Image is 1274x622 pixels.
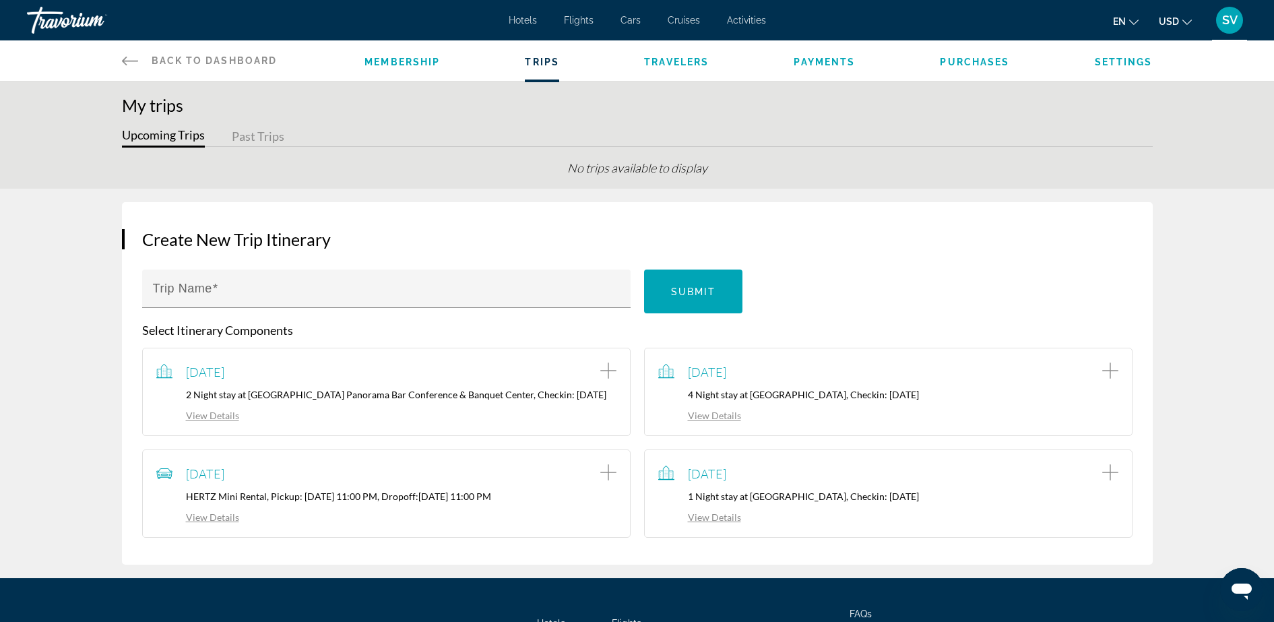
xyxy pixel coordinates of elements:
a: Cars [620,15,641,26]
a: Travelers [644,57,709,67]
button: Add item to trip [600,362,616,382]
a: Membership [364,57,440,67]
button: Add item to trip [1102,362,1118,382]
span: [DATE] [186,466,224,481]
p: 2 Night stay at [GEOGRAPHIC_DATA] Panorama Bar Conference & Banquet Center, Checkin: [DATE] [156,389,616,400]
a: Cruises [668,15,700,26]
a: View Details [658,410,741,421]
p: Select Itinerary Components [142,323,1133,338]
a: View Details [156,410,239,421]
span: Back to Dashboard [152,55,278,66]
a: View Details [156,511,239,523]
a: Payments [794,57,855,67]
a: Purchases [940,57,1009,67]
span: en [1113,16,1126,27]
h3: Create New Trip Itinerary [142,229,1133,249]
span: [DATE] [688,466,726,481]
a: FAQs [850,609,872,619]
h1: My trips [122,95,1153,115]
a: Hotels [509,15,537,26]
p: HERTZ Mini Rental, Pickup: [DATE] 11:00 PM, Dropoff:[DATE] 11:00 PM [156,491,616,502]
div: No trips available to display [122,160,1153,189]
a: Trips [525,57,559,67]
p: 1 Night stay at [GEOGRAPHIC_DATA], Checkin: [DATE] [658,491,1118,502]
p: 4 Night stay at [GEOGRAPHIC_DATA], Checkin: [DATE] [658,389,1118,400]
mat-label: Trip Name [153,282,212,295]
a: Back to Dashboard [122,40,278,81]
iframe: Poga, lai palaistu ziņojumapmaiņas logu [1220,568,1263,611]
button: Submit [644,270,743,313]
button: Add item to trip [600,464,616,484]
span: [DATE] [688,365,726,379]
span: Submit [671,286,716,297]
button: User Menu [1212,6,1247,34]
a: Travorium [27,3,162,38]
button: Change language [1113,11,1139,31]
a: View Details [658,511,741,523]
span: SV [1222,13,1238,27]
a: Flights [564,15,594,26]
span: USD [1159,16,1179,27]
button: Past Trips [232,127,284,148]
button: Change currency [1159,11,1192,31]
a: Settings [1095,57,1153,67]
span: [DATE] [186,365,224,379]
a: Activities [727,15,766,26]
button: Upcoming Trips [122,127,205,148]
button: Add item to trip [1102,464,1118,484]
